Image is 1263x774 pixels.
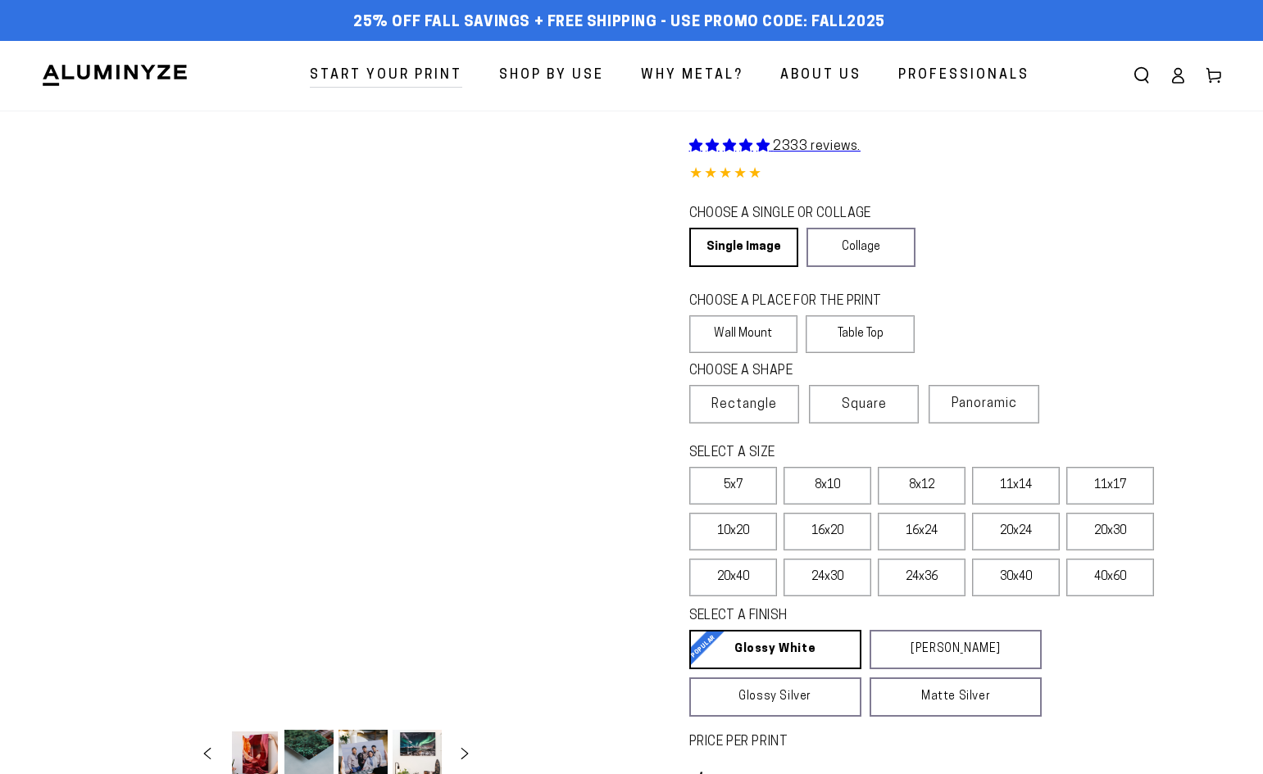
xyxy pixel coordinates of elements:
[1066,559,1154,596] label: 40x60
[689,228,798,267] a: Single Image
[689,205,901,224] legend: CHOOSE A SINGLE OR COLLAGE
[689,677,861,717] a: Glossy Silver
[972,513,1060,550] label: 20x24
[447,737,483,773] button: Slide right
[784,467,871,505] label: 8x10
[41,63,189,88] img: Aluminyze
[689,607,1003,626] legend: SELECT A FINISH
[768,54,874,97] a: About Us
[898,64,1029,88] span: Professionals
[310,64,462,88] span: Start Your Print
[353,14,885,32] span: 25% off FALL Savings + Free Shipping - Use Promo Code: FALL2025
[1066,467,1154,505] label: 11x17
[689,630,861,669] a: Glossy White
[842,395,887,414] span: Square
[689,362,902,381] legend: CHOOSE A SHAPE
[711,395,777,414] span: Rectangle
[806,228,915,267] a: Collage
[689,315,798,353] label: Wall Mount
[189,737,225,773] button: Slide left
[641,64,743,88] span: Why Metal?
[878,467,965,505] label: 8x12
[878,513,965,550] label: 16x24
[689,163,1223,187] div: 4.85 out of 5.0 stars
[870,677,1042,717] a: Matte Silver
[689,733,1223,752] label: PRICE PER PRINT
[870,630,1042,669] a: [PERSON_NAME]
[806,315,915,353] label: Table Top
[298,54,475,97] a: Start Your Print
[886,54,1042,97] a: Professionals
[499,64,604,88] span: Shop By Use
[784,559,871,596] label: 24x30
[878,559,965,596] label: 24x36
[689,513,777,550] label: 10x20
[689,140,861,153] a: 2333 reviews.
[784,513,871,550] label: 16x20
[972,467,1060,505] label: 11x14
[689,559,777,596] label: 20x40
[1124,57,1160,93] summary: Search our site
[689,292,900,311] legend: CHOOSE A PLACE FOR THE PRINT
[487,54,616,97] a: Shop By Use
[780,64,861,88] span: About Us
[1066,513,1154,550] label: 20x30
[773,140,861,153] span: 2333 reviews.
[629,54,756,97] a: Why Metal?
[689,444,1003,463] legend: SELECT A SIZE
[952,397,1017,410] span: Panoramic
[972,559,1060,596] label: 30x40
[689,467,777,505] label: 5x7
